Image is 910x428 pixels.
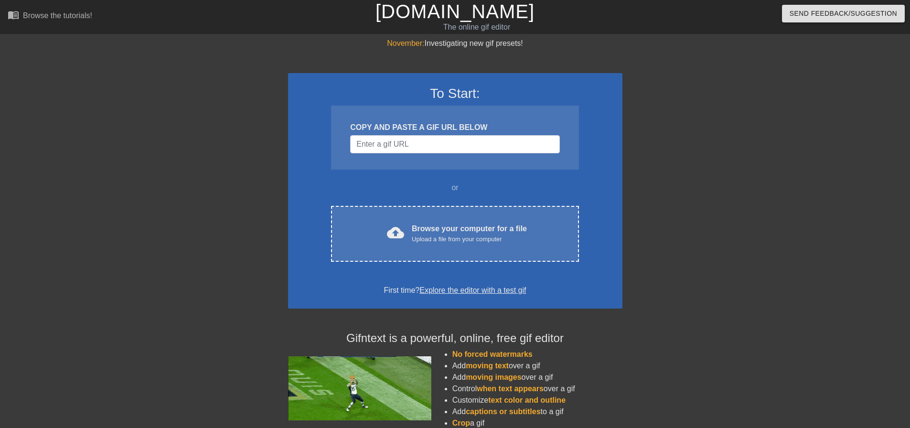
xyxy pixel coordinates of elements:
span: Send Feedback/Suggestion [790,8,897,20]
a: Explore the editor with a test gif [419,286,526,294]
li: Add over a gif [452,360,622,372]
span: moving images [466,373,521,381]
li: Customize [452,395,622,406]
div: COPY AND PASTE A GIF URL BELOW [350,122,559,133]
h4: Gifntext is a powerful, online, free gif editor [288,332,622,345]
div: Investigating new gif presets! [288,38,622,49]
div: The online gif editor [308,21,645,33]
img: football_small.gif [288,356,431,420]
span: moving text [466,362,509,370]
div: First time? [300,285,610,296]
span: Crop [452,419,470,427]
li: Add to a gif [452,406,622,417]
div: or [313,182,598,193]
h3: To Start: [300,86,610,102]
span: captions or subtitles [466,407,540,416]
span: No forced watermarks [452,350,533,358]
a: [DOMAIN_NAME] [375,1,535,22]
input: Username [350,135,559,153]
button: Send Feedback/Suggestion [782,5,905,22]
span: November: [387,39,424,47]
a: Browse the tutorials! [8,9,92,24]
div: Upload a file from your computer [412,235,527,244]
li: Control over a gif [452,383,622,395]
li: Add over a gif [452,372,622,383]
span: menu_book [8,9,19,21]
span: text color and outline [488,396,566,404]
div: Browse the tutorials! [23,11,92,20]
span: cloud_upload [387,224,404,241]
span: when text appears [477,385,544,393]
div: Browse your computer for a file [412,223,527,244]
